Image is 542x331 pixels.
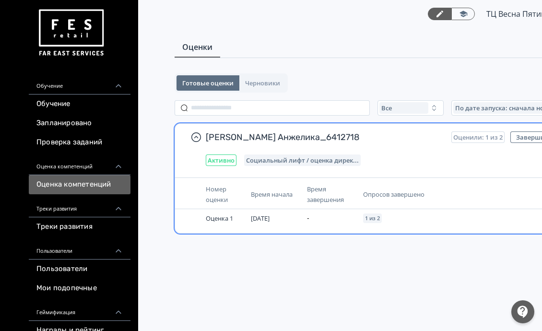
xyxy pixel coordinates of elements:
[365,215,380,221] span: 1 из 2
[29,279,130,298] a: Мои подопечные
[29,152,130,175] div: Оценка компетенций
[246,156,359,164] span: Социальный лифт / оценка директора магазина
[29,194,130,217] div: Треки развития
[29,71,130,95] div: Обучение
[251,190,293,199] span: Время начала
[29,175,130,194] a: Оценка компетенций
[182,41,212,53] span: Оценки
[307,185,344,204] span: Время завершения
[239,75,286,91] button: Черновики
[29,298,130,321] div: Геймификация
[251,214,270,223] span: [DATE]
[453,133,503,141] span: Оценили: 1 из 2
[245,79,280,87] span: Черновики
[381,104,392,112] span: Все
[36,6,106,60] img: https://files.teachbase.ru/system/account/57463/logo/medium-936fc5084dd2c598f50a98b9cbe0469a.png
[363,190,424,199] span: Опросов завершено
[177,75,239,91] button: Готовые оценки
[29,133,130,152] a: Проверка заданий
[208,156,235,164] span: Активно
[206,131,444,143] span: [PERSON_NAME] Анжелика_6412718
[29,217,130,236] a: Треки развития
[206,185,228,204] span: Номер оценки
[29,95,130,114] a: Обучение
[29,260,130,279] a: Пользователи
[29,114,130,133] a: Запланировано
[377,100,444,116] button: Все
[29,236,130,260] div: Пользователи
[303,209,359,227] td: -
[182,79,234,87] span: Готовые оценки
[206,214,233,223] span: Оценка 1
[451,8,475,20] a: Переключиться в режим ученика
